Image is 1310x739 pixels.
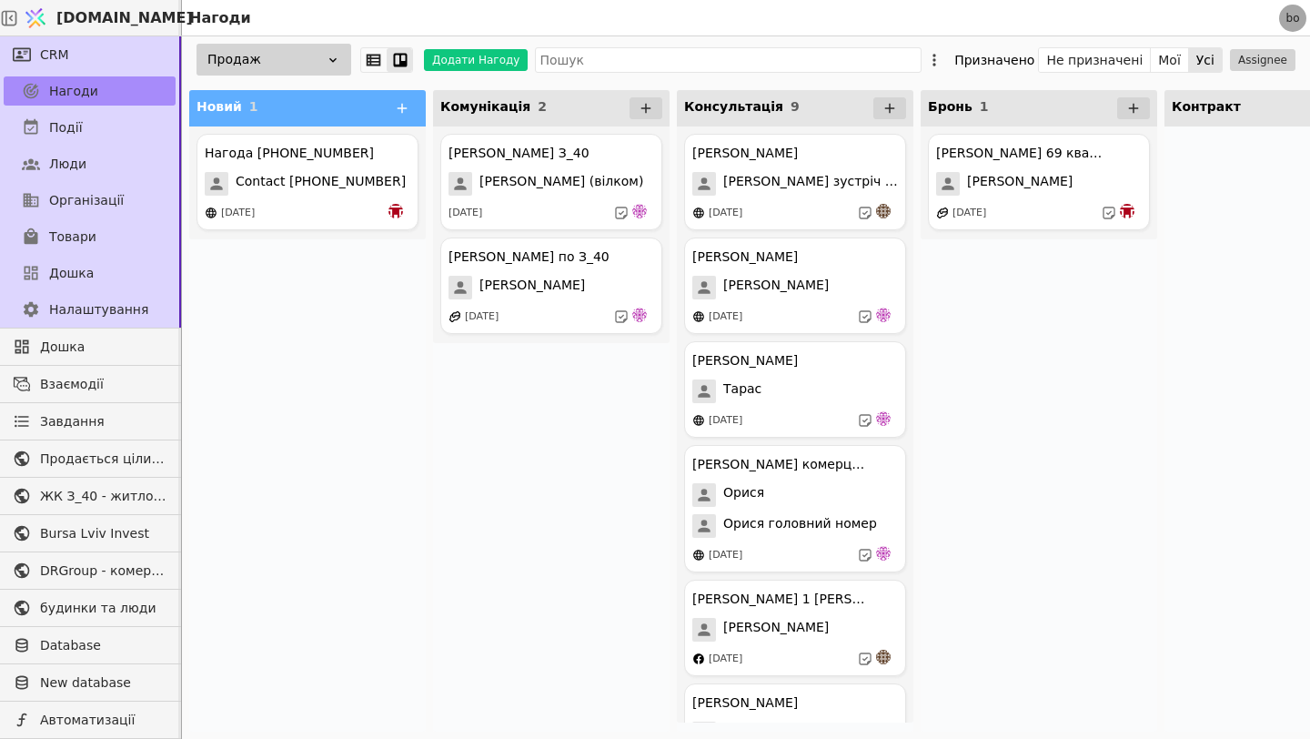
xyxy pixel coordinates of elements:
div: [DATE] [448,206,482,221]
span: Контракт [1172,99,1241,114]
img: an [876,650,891,664]
img: facebook.svg [692,653,705,665]
button: Додати Нагоду [424,49,528,71]
a: Взаємодії [4,369,176,399]
a: New database [4,668,176,697]
span: Нагоди [49,82,98,101]
div: [DATE] [952,206,986,221]
a: bo [1279,5,1306,32]
img: online-store.svg [692,310,705,323]
div: [PERSON_NAME] [692,693,798,713]
div: [DATE] [709,206,742,221]
span: Комунікація [440,99,530,114]
span: Contact [PHONE_NUMBER] [236,172,406,196]
div: [PERSON_NAME] З_40[PERSON_NAME] (вілком)[DATE]de [440,134,662,230]
span: Тарас [723,380,761,403]
div: [PERSON_NAME] комерція Курдонери [692,455,865,474]
a: Нагоди [4,76,176,106]
div: [DATE] [709,413,742,429]
div: [PERSON_NAME]Тарас[DATE]de [684,341,906,438]
div: [DATE] [465,309,499,325]
span: [PERSON_NAME] [967,172,1073,196]
span: Взаємодії [40,375,166,394]
span: Дошка [40,338,166,357]
span: 9 [791,99,800,114]
span: Автоматизації [40,711,166,730]
span: 1 [249,99,258,114]
img: online-store.svg [205,207,217,219]
span: Організації [49,191,124,210]
span: Бронь [928,99,972,114]
a: Дошка [4,258,176,288]
span: [PERSON_NAME] [723,618,829,642]
h2: Нагоди [182,7,251,29]
div: [PERSON_NAME] [692,144,798,163]
span: [PERSON_NAME] зустріч 13.08 [723,172,898,196]
span: Завдання [40,412,105,431]
span: Налаштування [49,300,148,319]
div: [DATE] [709,548,742,563]
img: online-store.svg [692,207,705,219]
a: CRM [4,40,176,69]
a: Події [4,113,176,142]
span: [PERSON_NAME] [723,276,829,299]
span: Товари [49,228,96,247]
span: Дошка [49,264,94,283]
div: [PERSON_NAME] [692,351,798,370]
div: [PERSON_NAME][PERSON_NAME] зустріч 13.08[DATE]an [684,134,906,230]
span: Новий [196,99,242,114]
div: [PERSON_NAME] по З_40 [448,248,610,267]
span: 2 [538,99,547,114]
a: Завдання [4,407,176,436]
input: Пошук [535,47,922,73]
img: Logo [22,1,49,35]
span: Database [40,636,166,655]
div: [PERSON_NAME] З_40 [448,144,589,163]
span: CRM [40,46,69,65]
div: [PERSON_NAME] [692,248,798,267]
a: Люди [4,149,176,178]
span: Орися головний номер [723,514,877,538]
span: ЖК З_40 - житлова та комерційна нерухомість класу Преміум [40,487,166,506]
div: [PERSON_NAME][PERSON_NAME][DATE]de [684,238,906,334]
span: DRGroup - комерційна нерухоомість [40,562,166,581]
img: bo [1120,204,1134,218]
span: [PERSON_NAME] [479,276,585,299]
a: Автоматизації [4,705,176,734]
div: Нагода [PHONE_NUMBER]Contact [PHONE_NUMBER][DATE]bo [196,134,418,230]
img: online-store.svg [692,549,705,562]
div: [DATE] [709,309,742,325]
img: de [876,546,891,561]
a: Налаштування [4,295,176,324]
div: [PERSON_NAME] 69 квартира[PERSON_NAME][DATE]bo [928,134,1150,230]
span: New database [40,673,166,693]
div: [DATE] [221,206,255,221]
a: Bursa Lviv Invest [4,519,176,548]
span: Консультація [684,99,783,114]
a: [DOMAIN_NAME] [18,1,182,35]
span: Продається цілий будинок [PERSON_NAME] нерухомість [40,450,166,469]
img: bo [388,204,403,218]
div: Продаж [196,44,351,76]
button: Усі [1189,47,1222,73]
div: [PERSON_NAME] по З_40[PERSON_NAME][DATE]de [440,238,662,334]
img: affiliate-program.svg [936,207,949,219]
span: [DOMAIN_NAME] [56,7,193,29]
span: Орися [723,483,764,507]
div: [DATE] [709,652,742,667]
img: de [876,411,891,426]
a: Дошка [4,332,176,361]
img: affiliate-program.svg [448,310,461,323]
a: Продається цілий будинок [PERSON_NAME] нерухомість [4,444,176,473]
span: Люди [49,155,86,174]
span: 1 [980,99,989,114]
img: online-store.svg [692,414,705,427]
div: Призначено [954,47,1034,73]
span: Події [49,118,83,137]
a: Товари [4,222,176,251]
img: de [876,308,891,322]
img: de [632,204,647,218]
div: Нагода [PHONE_NUMBER] [205,144,374,163]
button: Assignee [1230,49,1295,71]
a: DRGroup - комерційна нерухоомість [4,556,176,585]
